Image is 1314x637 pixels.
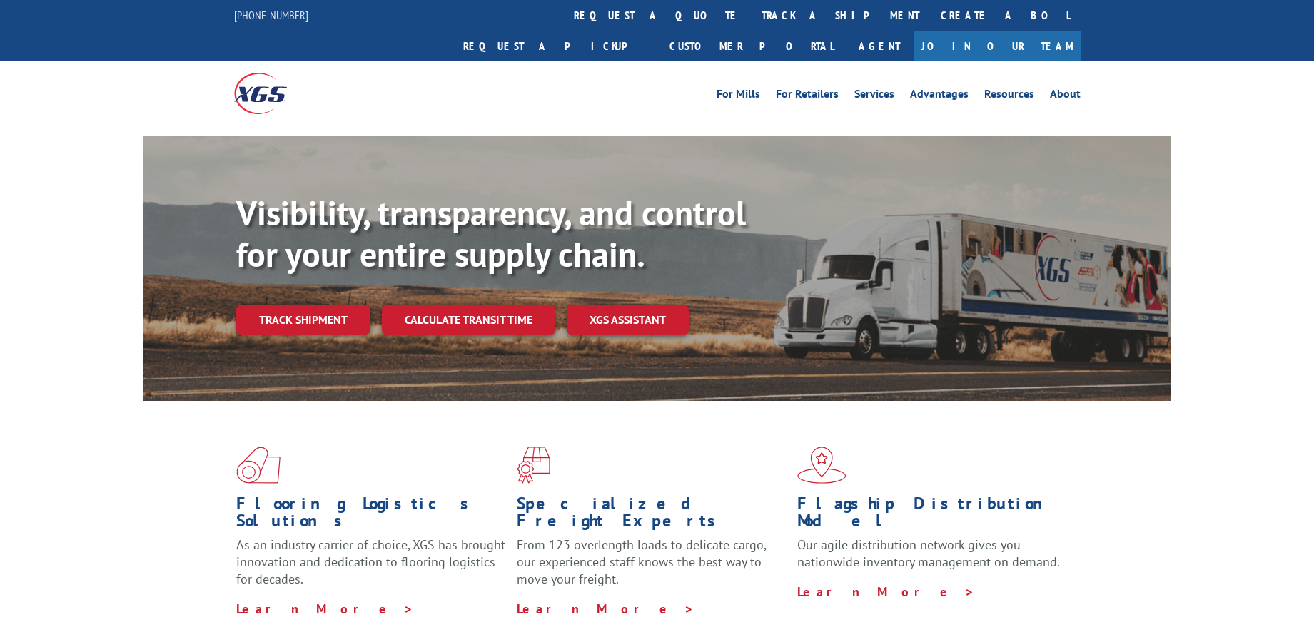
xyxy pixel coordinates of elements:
[910,88,969,104] a: Advantages
[776,88,839,104] a: For Retailers
[797,495,1067,536] h1: Flagship Distribution Model
[236,601,414,617] a: Learn More >
[236,190,746,276] b: Visibility, transparency, and control for your entire supply chain.
[234,8,308,22] a: [PHONE_NUMBER]
[984,88,1034,104] a: Resources
[236,495,506,536] h1: Flooring Logistics Solutions
[236,447,281,484] img: xgs-icon-total-supply-chain-intelligence-red
[1050,88,1081,104] a: About
[517,447,550,484] img: xgs-icon-focused-on-flooring-red
[844,31,914,61] a: Agent
[854,88,894,104] a: Services
[382,305,555,335] a: Calculate transit time
[717,88,760,104] a: For Mills
[659,31,844,61] a: Customer Portal
[517,536,787,600] p: From 123 overlength loads to delicate cargo, our experienced staff knows the best way to move you...
[914,31,1081,61] a: Join Our Team
[567,305,689,335] a: XGS ASSISTANT
[797,536,1060,570] span: Our agile distribution network gives you nationwide inventory management on demand.
[236,536,505,587] span: As an industry carrier of choice, XGS has brought innovation and dedication to flooring logistics...
[797,447,846,484] img: xgs-icon-flagship-distribution-model-red
[517,495,787,536] h1: Specialized Freight Experts
[517,601,694,617] a: Learn More >
[797,584,975,600] a: Learn More >
[453,31,659,61] a: Request a pickup
[236,305,370,335] a: Track shipment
